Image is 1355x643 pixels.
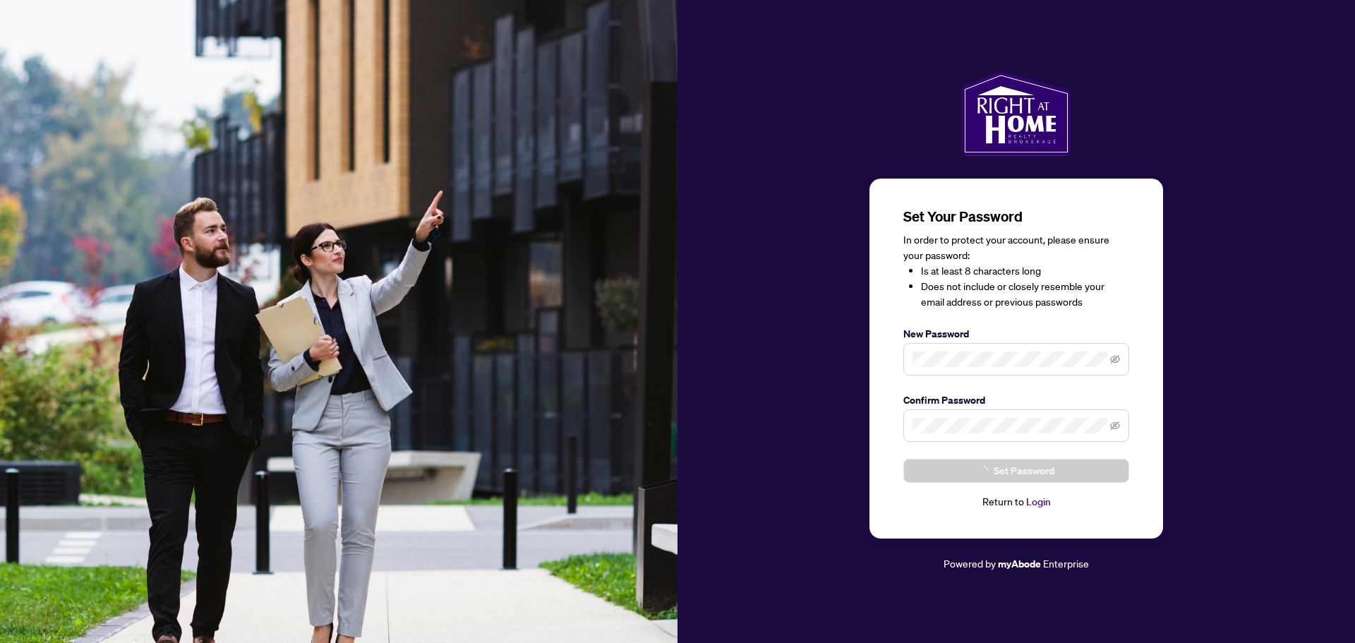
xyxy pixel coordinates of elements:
button: Set Password [903,459,1129,483]
div: In order to protect your account, please ensure your password: [903,232,1129,310]
a: Login [1026,495,1051,508]
span: Enterprise [1043,557,1089,570]
li: Does not include or closely resemble your email address or previous passwords [921,279,1129,310]
h3: Set Your Password [903,207,1129,227]
li: Is at least 8 characters long [921,263,1129,279]
label: New Password [903,326,1129,342]
a: myAbode [998,556,1041,572]
div: Return to [903,494,1129,510]
label: Confirm Password [903,392,1129,408]
img: ma-logo [961,71,1071,156]
span: eye-invisible [1110,421,1120,431]
span: Powered by [944,557,996,570]
span: eye-invisible [1110,354,1120,364]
